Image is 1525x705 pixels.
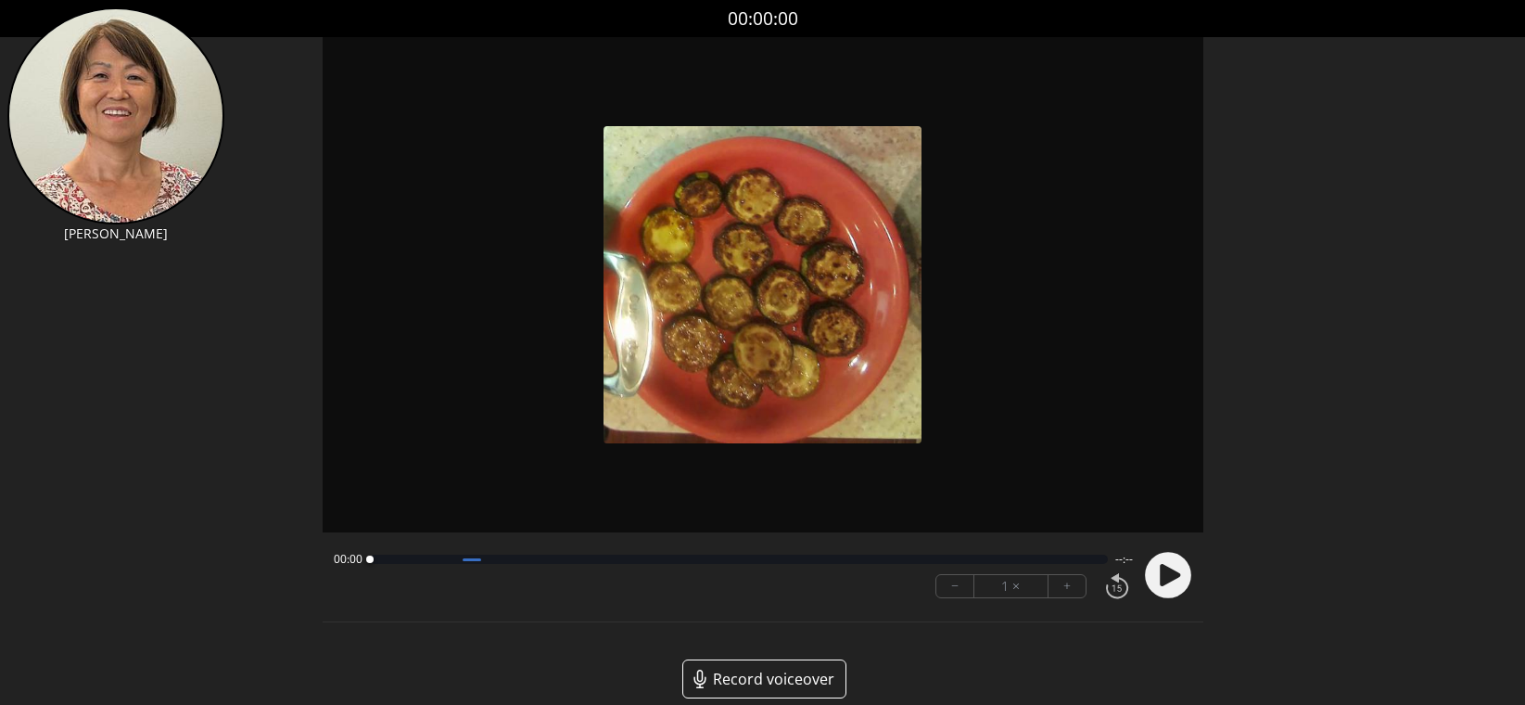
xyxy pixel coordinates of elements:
a: Record voiceover [682,660,846,699]
button: + [1048,575,1086,597]
a: 00:00:00 [728,6,798,32]
img: Poster Image [604,126,921,443]
span: Record voiceover [713,668,834,690]
img: AC [7,7,224,224]
span: --:-- [1115,552,1133,567]
button: − [936,575,974,597]
p: [PERSON_NAME] [7,224,224,243]
div: 1 × [974,575,1048,597]
span: 00:00 [334,552,362,567]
